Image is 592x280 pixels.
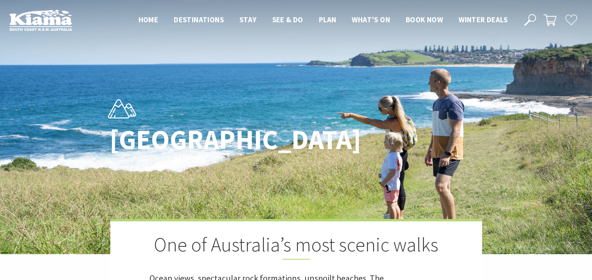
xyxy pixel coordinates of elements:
[139,15,158,24] span: Home
[352,15,390,24] span: What’s On
[149,233,443,260] h2: One of Australia’s most scenic walks
[131,14,515,27] nav: Main Menu
[272,15,303,24] span: See & Do
[319,15,336,24] span: Plan
[110,125,331,155] h1: [GEOGRAPHIC_DATA]
[459,15,507,24] span: Winter Deals
[239,15,257,24] span: Stay
[174,15,224,24] span: Destinations
[406,15,443,24] span: Book now
[9,9,72,31] img: Kiama Logo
